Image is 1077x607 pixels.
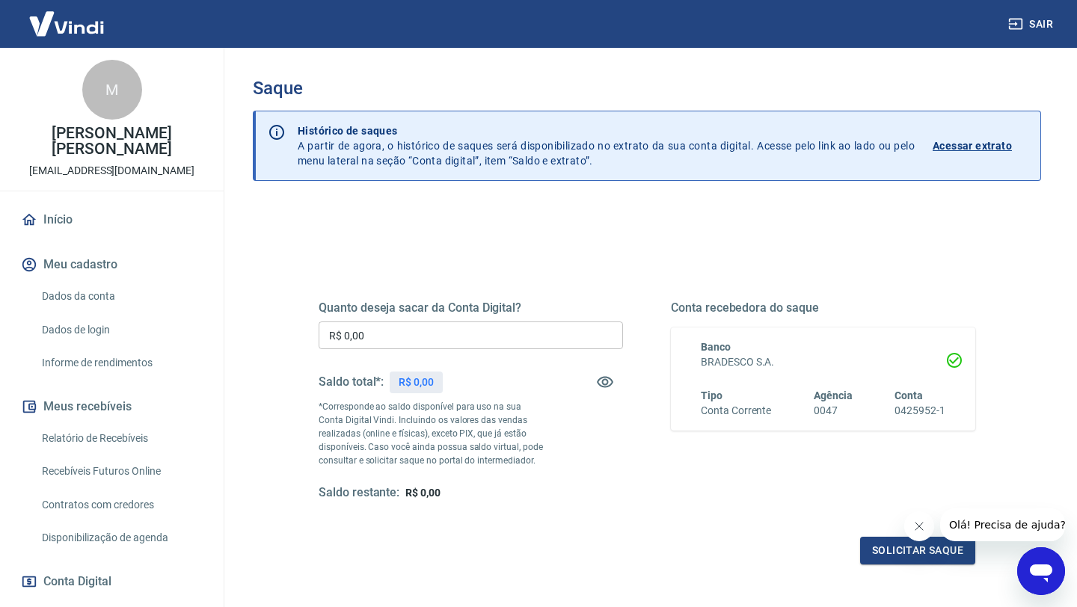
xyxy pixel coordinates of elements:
[12,126,212,157] p: [PERSON_NAME] [PERSON_NAME]
[9,10,126,22] span: Olá! Precisa de ajuda?
[253,78,1041,99] h3: Saque
[36,490,206,520] a: Contratos com credores
[319,400,547,467] p: *Corresponde ao saldo disponível para uso na sua Conta Digital Vindi. Incluindo os valores das ve...
[18,1,115,46] img: Vindi
[18,248,206,281] button: Meu cadastro
[933,138,1012,153] p: Acessar extrato
[82,60,142,120] div: M
[860,537,975,564] button: Solicitar saque
[319,485,399,501] h5: Saldo restante:
[18,203,206,236] a: Início
[701,354,945,370] h6: BRADESCO S.A.
[399,375,434,390] p: R$ 0,00
[298,123,915,168] p: A partir de agora, o histórico de saques será disponibilizado no extrato da sua conta digital. Ac...
[298,123,915,138] p: Histórico de saques
[895,389,923,401] span: Conta
[319,375,384,389] h5: Saldo total*:
[36,315,206,345] a: Dados de login
[1005,10,1059,38] button: Sair
[36,348,206,378] a: Informe de rendimentos
[18,565,206,598] button: Conta Digital
[904,511,934,541] iframe: Fechar mensagem
[29,163,194,179] p: [EMAIL_ADDRESS][DOMAIN_NAME]
[36,523,206,553] a: Disponibilização de agenda
[18,390,206,423] button: Meus recebíveis
[36,281,206,312] a: Dados da conta
[933,123,1028,168] a: Acessar extrato
[940,508,1065,541] iframe: Mensagem da empresa
[1017,547,1065,595] iframe: Botão para abrir a janela de mensagens
[895,403,945,419] h6: 0425952-1
[701,389,722,401] span: Tipo
[701,341,731,353] span: Banco
[319,301,623,315] h5: Quanto deseja sacar da Conta Digital?
[814,403,853,419] h6: 0047
[36,456,206,487] a: Recebíveis Futuros Online
[701,403,771,419] h6: Conta Corrente
[814,389,853,401] span: Agência
[671,301,975,315] h5: Conta recebedora do saque
[36,423,206,454] a: Relatório de Recebíveis
[405,487,441,499] span: R$ 0,00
